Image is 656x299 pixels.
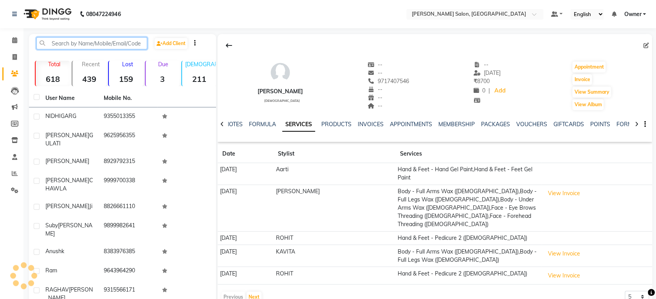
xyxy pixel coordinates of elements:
[474,78,490,85] span: 8700
[368,69,382,76] span: --
[358,121,384,128] a: INVOICES
[273,245,395,267] td: KAVITA
[438,121,475,128] a: MEMBERSHIP
[481,121,510,128] a: PACKAGES
[572,62,606,72] button: Appointment
[20,3,74,25] img: logo
[368,94,382,101] span: --
[516,121,547,128] a: VOUCHERS
[99,152,157,172] td: 8929792315
[273,145,395,163] th: Stylist
[474,78,477,85] span: ₹
[146,74,180,84] strong: 3
[99,198,157,217] td: 8826661110
[572,87,611,98] button: View Summary
[218,267,273,285] td: [DATE]
[61,112,76,120] span: GARG
[395,145,542,163] th: Services
[185,61,216,68] p: [DEMOGRAPHIC_DATA]
[474,61,488,68] span: --
[544,248,584,260] button: View Invoice
[89,203,92,210] span: ji
[39,61,70,68] p: Total
[45,286,69,293] span: RAGHAV
[45,203,89,210] span: [PERSON_NAME]
[99,89,157,107] th: Mobile No.
[72,74,107,84] strong: 439
[269,61,292,84] img: avatar
[225,121,243,128] a: NOTES
[45,177,89,184] span: [PERSON_NAME]
[273,267,395,285] td: ROHIT
[76,61,107,68] p: Recent
[368,86,382,93] span: --
[474,69,501,76] span: [DATE]
[395,267,542,285] td: Hand & Feet - Pedicure 2 ([DEMOGRAPHIC_DATA])
[99,262,157,281] td: 9643964290
[264,99,300,103] span: [DEMOGRAPHIC_DATA]
[321,121,351,128] a: PRODUCTS
[273,163,395,185] td: Aarti
[488,87,490,95] span: |
[182,74,216,84] strong: 211
[395,163,542,185] td: Hand & Feet - Hand Gel Paint,Hand & Feet - Feet Gel Paint
[616,121,636,128] a: FORMS
[273,231,395,245] td: ROHIT
[624,10,641,18] span: Owner
[474,87,485,94] span: 0
[395,231,542,245] td: Hand & Feet - Pedicure 2 ([DEMOGRAPHIC_DATA])
[218,163,273,185] td: [DATE]
[553,121,584,128] a: GIFTCARDS
[218,185,273,231] td: [DATE]
[45,248,64,255] span: Anushk
[45,132,89,139] span: [PERSON_NAME]
[45,112,61,120] span: NIDHI
[221,38,237,53] div: Back to Client
[147,61,180,68] p: Due
[544,270,584,282] button: View Invoice
[36,74,70,84] strong: 618
[390,121,432,128] a: APPOINTMENTS
[368,102,382,109] span: --
[218,231,273,245] td: [DATE]
[249,121,276,128] a: FORMULA
[99,217,157,243] td: 9899982641
[99,107,157,127] td: 9355013355
[45,158,89,165] span: [PERSON_NAME]
[99,172,157,198] td: 9999700338
[395,185,542,231] td: Body - Full Arms Wax ([DEMOGRAPHIC_DATA]),Body - Full Legs Wax ([DEMOGRAPHIC_DATA]),Body - Under ...
[368,61,382,68] span: --
[368,78,409,85] span: 9717407546
[395,245,542,267] td: Body - Full Arms Wax ([DEMOGRAPHIC_DATA]),Body - Full Legs Wax ([DEMOGRAPHIC_DATA])
[112,61,143,68] p: Lost
[218,245,273,267] td: [DATE]
[86,3,121,25] b: 08047224946
[36,37,147,49] input: Search by Name/Mobile/Email/Code
[45,267,57,274] span: Ram
[99,127,157,152] td: 9625956355
[41,89,99,107] th: User Name
[45,222,92,237] span: [PERSON_NAME]
[273,185,395,231] td: [PERSON_NAME]
[218,145,273,163] th: Date
[45,222,58,229] span: suby
[282,118,315,132] a: SERVICES
[109,74,143,84] strong: 159
[493,85,507,96] a: Add
[258,87,303,96] div: [PERSON_NAME]
[572,74,592,85] button: Invoice
[99,243,157,262] td: 8383976385
[155,38,187,49] a: Add Client
[572,99,604,110] button: View Album
[544,187,584,199] button: View Invoice
[590,121,610,128] a: POINTS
